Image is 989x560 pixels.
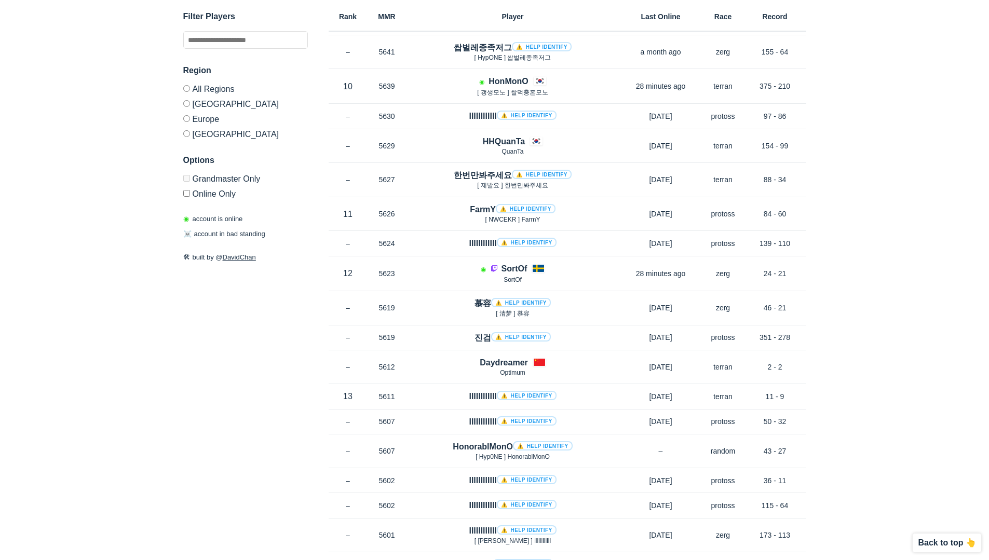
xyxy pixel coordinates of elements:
a: ⚠️ Help identify [512,170,572,179]
label: All Regions [183,85,308,96]
p: – [329,446,368,456]
a: ⚠️ Help identify [497,416,557,426]
a: ⚠️ Help identify [497,111,557,120]
p: protoss [702,500,744,511]
p: protoss [702,111,744,121]
span: [ NWCEKR ] FarmY [485,216,540,223]
p: zerg [702,303,744,313]
p: – [329,141,368,151]
p: [DATE] [619,475,702,486]
label: Europe [183,111,308,126]
p: 375 - 210 [744,81,806,91]
p: 11 - 9 [744,391,806,402]
p: [DATE] [619,303,702,313]
p: Back to top 👆 [918,539,976,547]
p: [DATE] [619,238,702,249]
p: 155 - 64 [744,47,806,57]
h4: 한번만봐주세요 [454,169,572,181]
h3: Region [183,64,308,77]
h4: HHQuanTa [483,135,525,147]
p: – [329,47,368,57]
p: 50 - 32 [744,416,806,427]
h6: Player [407,13,619,20]
input: Grandmaster Only [183,175,190,182]
p: 154 - 99 [744,141,806,151]
h4: llllllllllll [469,390,556,402]
h4: HonorablMonO [453,441,572,453]
p: – [329,303,368,313]
span: [ Hyp0NE ] HonorablMonO [476,453,550,460]
span: [ HypONE ] 쌉벌레종족저그 [474,54,551,61]
h4: SortOf [502,263,527,275]
p: 5602 [368,500,407,511]
h3: Filter Players [183,10,308,23]
p: protoss [702,416,744,427]
img: icon-twitch.7daa0e80.svg [490,264,498,272]
label: Only Show accounts currently in Grandmaster [183,175,308,186]
label: [GEOGRAPHIC_DATA] [183,126,308,139]
span: SortOf [504,276,522,283]
p: 5639 [368,81,407,91]
input: [GEOGRAPHIC_DATA] [183,100,190,107]
a: ⚠️ Help identify [497,238,557,247]
p: 5629 [368,141,407,151]
p: account in bad standing [183,229,265,240]
p: protoss [702,209,744,219]
p: – [619,446,702,456]
a: ⚠️ Help identify [491,298,551,307]
p: 36 - 11 [744,475,806,486]
p: 28 minutes ago [619,81,702,91]
p: [DATE] [619,391,702,402]
p: 84 - 60 [744,209,806,219]
p: terran [702,174,744,185]
h6: Last Online [619,13,702,20]
span: Account is laddering [479,78,484,86]
p: 13 [329,390,368,402]
input: All Regions [183,85,190,92]
a: ⚠️ Help identify [497,475,557,484]
span: Optimum [500,369,525,376]
p: 5641 [368,47,407,57]
a: ⚠️ Help identify [513,441,573,450]
span: [ 갱생모노 ] 쌀먹충혼모노 [477,89,548,96]
h6: Record [744,13,806,20]
input: Online Only [183,190,190,197]
h4: llllllllllll [469,474,556,486]
p: – [329,238,368,249]
p: random [702,446,744,456]
h4: Daydreamer [480,357,528,368]
p: – [329,111,368,121]
p: zerg [702,47,744,57]
a: ⚠️ Help identify [497,500,557,509]
h4: FarmY [470,203,556,215]
p: 5601 [368,530,407,540]
p: terran [702,362,744,372]
p: protoss [702,475,744,486]
span: ☠️ [183,230,192,238]
p: 24 - 21 [744,268,806,279]
p: [DATE] [619,174,702,185]
p: – [329,174,368,185]
h6: Race [702,13,744,20]
h6: MMR [368,13,407,20]
p: 5607 [368,446,407,456]
p: terran [702,81,744,91]
p: 5602 [368,475,407,486]
h4: IIIIIIIIIIII [469,499,556,511]
label: Only show accounts currently laddering [183,186,308,198]
a: DavidChan [223,253,256,261]
p: 5624 [368,238,407,249]
p: zerg [702,530,744,540]
p: terran [702,391,744,402]
p: zerg [702,268,744,279]
p: protoss [702,238,744,249]
p: [DATE] [619,332,702,343]
p: 5627 [368,174,407,185]
p: built by @ [183,252,308,263]
p: 5630 [368,111,407,121]
h4: llllllllllll [469,525,556,537]
input: [GEOGRAPHIC_DATA] [183,130,190,137]
span: [ [PERSON_NAME] ] llllllllllll [475,537,551,544]
h3: Options [183,154,308,167]
p: 5612 [368,362,407,372]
